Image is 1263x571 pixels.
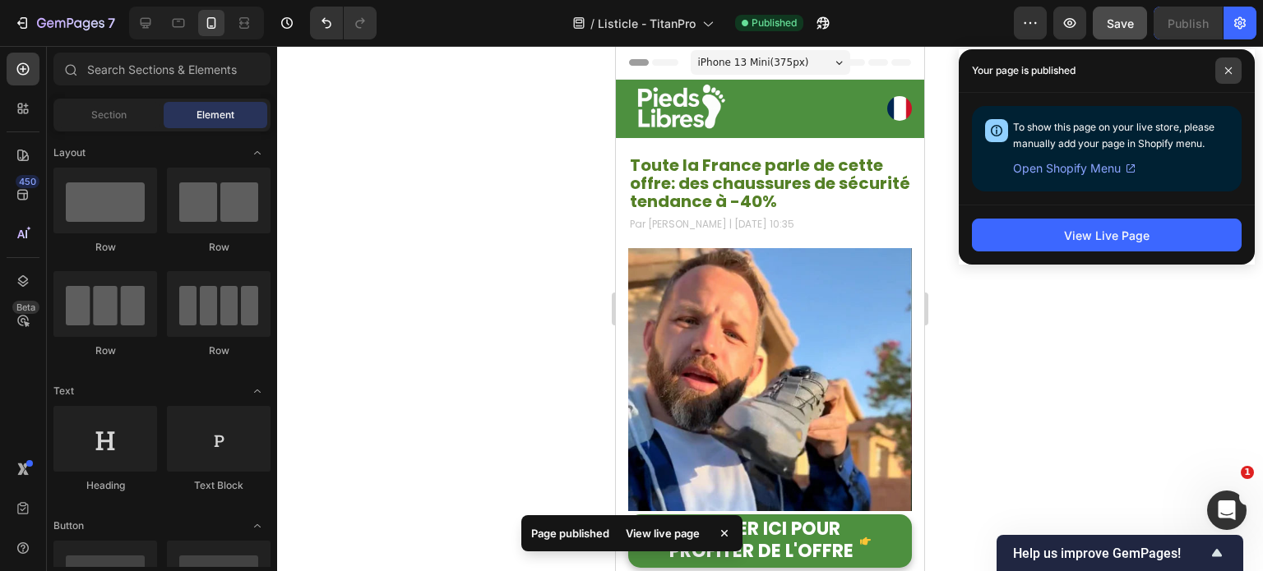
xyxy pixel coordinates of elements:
span: Button [53,518,84,533]
span: Published [752,16,797,30]
span: / [590,15,594,32]
button: Publish [1154,7,1223,39]
span: Toggle open [244,378,271,404]
div: Row [167,240,271,255]
div: Row [167,343,271,358]
span: Listicle - TitanPro [598,15,696,32]
span: Section [91,108,127,122]
input: Search Sections & Elements [53,53,271,85]
span: Layout [53,145,86,160]
p: 7 [108,13,115,33]
div: Row [53,343,157,358]
button: Save [1093,7,1147,39]
p: Page published [531,525,609,541]
span: Open Shopify Menu [1013,159,1121,178]
span: Help us improve GemPages! [1013,546,1207,561]
div: View live page [616,522,710,545]
button: View Live Page [972,219,1242,251]
p: Your page is published [972,62,1076,79]
div: View Live Page [1064,227,1150,244]
iframe: Design area [616,46,924,571]
span: Text [53,384,74,398]
div: Beta [12,301,39,314]
iframe: Intercom live chat [1207,490,1247,530]
div: Publish [1168,15,1209,32]
button: Show survey - Help us improve GemPages! [1013,543,1227,563]
span: 1 [1241,466,1254,479]
div: Heading [53,478,157,493]
span: Toggle open [244,513,271,539]
div: 450 [16,175,39,188]
span: To show this page on your live store, please manually add your page in Shopify menu. [1013,121,1214,150]
button: 7 [7,7,123,39]
span: Element [197,108,234,122]
div: Undo/Redo [310,7,377,39]
span: Toggle open [244,140,271,166]
div: Text Block [167,478,271,493]
span: Save [1107,16,1134,30]
div: Row [53,240,157,255]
